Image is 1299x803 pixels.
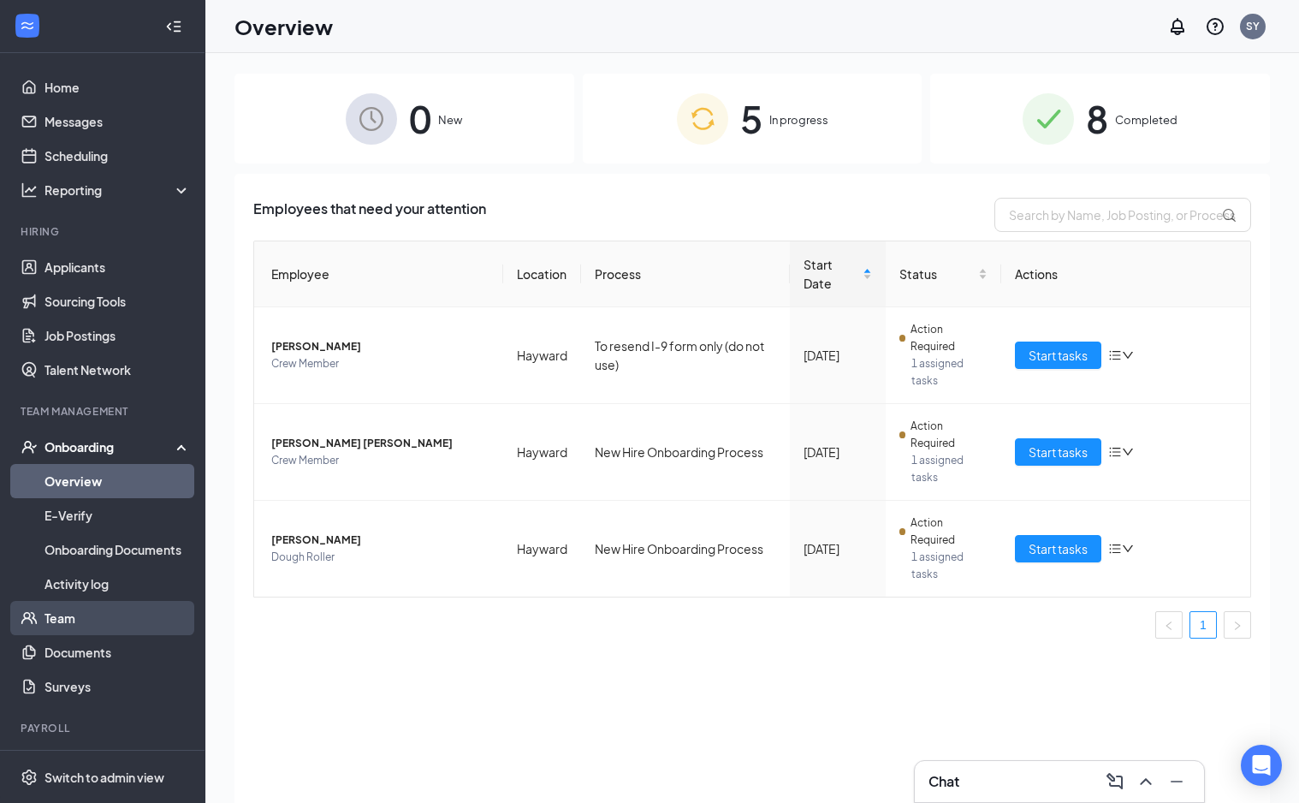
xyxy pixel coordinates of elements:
[1136,771,1156,792] svg: ChevronUp
[1105,771,1125,792] svg: ComposeMessage
[409,89,431,148] span: 0
[44,498,191,532] a: E-Verify
[1167,16,1188,37] svg: Notifications
[1108,542,1122,556] span: bars
[581,501,790,597] td: New Hire Onboarding Process
[1224,611,1251,639] button: right
[44,104,191,139] a: Messages
[44,746,191,781] a: PayrollCrown
[1132,768,1160,795] button: ChevronUp
[1205,16,1225,37] svg: QuestionInfo
[271,532,489,549] span: [PERSON_NAME]
[581,404,790,501] td: New Hire Onboarding Process
[1155,611,1183,639] button: left
[44,635,191,669] a: Documents
[1164,621,1174,631] span: left
[1015,342,1101,369] button: Start tasks
[1001,241,1250,307] th: Actions
[1101,768,1129,795] button: ComposeMessage
[1163,768,1190,795] button: Minimize
[44,769,164,786] div: Switch to admin view
[44,438,176,455] div: Onboarding
[271,338,489,355] span: [PERSON_NAME]
[1155,611,1183,639] li: Previous Page
[804,443,872,461] div: [DATE]
[1015,438,1101,466] button: Start tasks
[503,404,581,501] td: Hayward
[581,241,790,307] th: Process
[1108,348,1122,362] span: bars
[1246,19,1260,33] div: SY
[899,265,975,283] span: Status
[21,721,187,735] div: Payroll
[1122,349,1134,361] span: down
[438,111,462,128] span: New
[44,70,191,104] a: Home
[1224,611,1251,639] li: Next Page
[21,181,38,199] svg: Analysis
[44,250,191,284] a: Applicants
[44,464,191,498] a: Overview
[271,549,489,566] span: Dough Roller
[1108,445,1122,459] span: bars
[804,255,859,293] span: Start Date
[503,501,581,597] td: Hayward
[804,346,872,365] div: [DATE]
[44,353,191,387] a: Talent Network
[44,532,191,567] a: Onboarding Documents
[254,241,503,307] th: Employee
[44,318,191,353] a: Job Postings
[1166,771,1187,792] svg: Minimize
[21,404,187,419] div: Team Management
[1115,111,1177,128] span: Completed
[928,772,959,791] h3: Chat
[1189,611,1217,639] li: 1
[21,438,38,455] svg: UserCheck
[271,435,489,452] span: [PERSON_NAME] [PERSON_NAME]
[1190,612,1216,638] a: 1
[44,181,192,199] div: Reporting
[994,198,1251,232] input: Search by Name, Job Posting, or Process
[165,18,182,35] svg: Collapse
[886,241,1001,307] th: Status
[1122,446,1134,458] span: down
[503,241,581,307] th: Location
[804,539,872,558] div: [DATE]
[581,307,790,404] td: To resend I-9 form only (do not use)
[234,12,333,41] h1: Overview
[1241,745,1282,786] div: Open Intercom Messenger
[1122,543,1134,555] span: down
[1029,346,1088,365] span: Start tasks
[19,17,36,34] svg: WorkstreamLogo
[44,601,191,635] a: Team
[21,769,38,786] svg: Settings
[740,89,762,148] span: 5
[44,139,191,173] a: Scheduling
[911,452,988,486] span: 1 assigned tasks
[911,549,988,583] span: 1 assigned tasks
[1086,89,1108,148] span: 8
[44,284,191,318] a: Sourcing Tools
[253,198,486,232] span: Employees that need your attention
[503,307,581,404] td: Hayward
[910,418,988,452] span: Action Required
[911,355,988,390] span: 1 assigned tasks
[910,515,988,549] span: Action Required
[769,111,828,128] span: In progress
[910,321,988,355] span: Action Required
[1029,539,1088,558] span: Start tasks
[21,224,187,239] div: Hiring
[271,355,489,372] span: Crew Member
[1015,535,1101,562] button: Start tasks
[1029,443,1088,461] span: Start tasks
[44,669,191,704] a: Surveys
[1232,621,1243,631] span: right
[44,567,191,601] a: Activity log
[271,452,489,469] span: Crew Member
